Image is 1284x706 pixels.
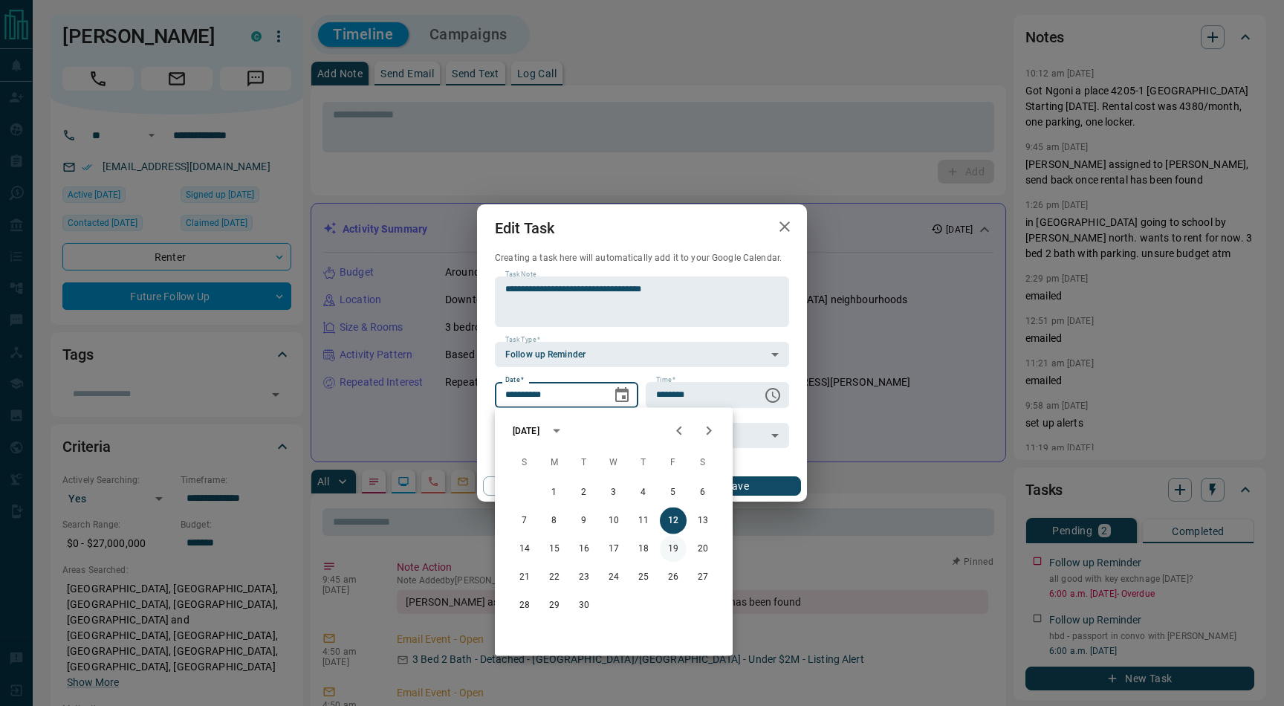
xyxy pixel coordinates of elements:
button: 24 [600,564,627,591]
div: Follow up Reminder [495,342,789,367]
button: Next month [694,416,724,446]
button: 3 [600,479,627,506]
button: 26 [660,564,687,591]
p: Creating a task here will automatically add it to your Google Calendar. [495,252,789,265]
button: 22 [541,564,568,591]
button: 10 [600,508,627,534]
span: Monday [541,448,568,478]
span: Wednesday [600,448,627,478]
span: Sunday [511,448,538,478]
button: 21 [511,564,538,591]
button: 27 [690,564,716,591]
button: 11 [630,508,657,534]
button: Cancel [483,476,610,496]
button: Previous month [664,416,694,446]
button: 1 [541,479,568,506]
button: 19 [660,536,687,563]
button: 13 [690,508,716,534]
span: Saturday [690,448,716,478]
button: 5 [660,479,687,506]
button: 16 [571,536,597,563]
span: Thursday [630,448,657,478]
button: 29 [541,592,568,619]
button: calendar view is open, switch to year view [544,418,569,444]
button: Choose time, selected time is 6:00 AM [758,380,788,410]
button: 17 [600,536,627,563]
label: Date [505,375,524,385]
button: 9 [571,508,597,534]
button: 7 [511,508,538,534]
button: 28 [511,592,538,619]
label: Task Type [505,335,540,345]
button: 20 [690,536,716,563]
button: 12 [660,508,687,534]
button: Choose date, selected date is Sep 12, 2025 [607,380,637,410]
h2: Edit Task [477,204,572,252]
button: 23 [571,564,597,591]
label: Time [656,375,675,385]
button: 15 [541,536,568,563]
span: Friday [660,448,687,478]
label: Task Note [505,270,536,279]
button: 4 [630,479,657,506]
button: 2 [571,479,597,506]
button: 8 [541,508,568,534]
button: 6 [690,479,716,506]
span: Tuesday [571,448,597,478]
button: 25 [630,564,657,591]
button: 14 [511,536,538,563]
button: 30 [571,592,597,619]
div: [DATE] [513,424,539,438]
button: 18 [630,536,657,563]
button: Save [674,476,801,496]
